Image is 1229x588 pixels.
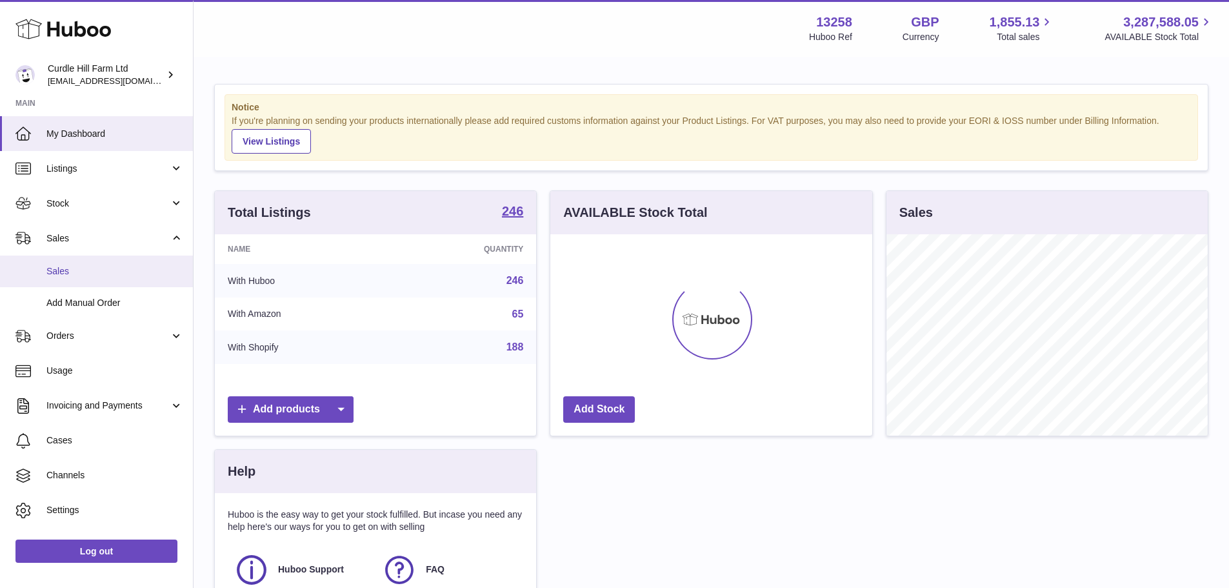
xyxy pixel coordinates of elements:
[990,14,1040,31] span: 1,855.13
[234,553,369,587] a: Huboo Support
[232,101,1191,114] strong: Notice
[903,31,939,43] div: Currency
[15,540,177,563] a: Log out
[46,265,183,278] span: Sales
[391,234,537,264] th: Quantity
[809,31,852,43] div: Huboo Ref
[502,205,523,218] strong: 246
[899,204,933,221] h3: Sales
[46,365,183,377] span: Usage
[232,115,1191,154] div: If you're planning on sending your products internationally please add required customs informati...
[228,204,311,221] h3: Total Listings
[278,563,344,576] span: Huboo Support
[215,234,391,264] th: Name
[512,309,524,319] a: 65
[506,341,524,352] a: 188
[215,330,391,364] td: With Shopify
[990,14,1055,43] a: 1,855.13 Total sales
[46,400,170,412] span: Invoicing and Payments
[1123,14,1199,31] span: 3,287,588.05
[46,163,170,175] span: Listings
[506,275,524,286] a: 246
[1104,14,1214,43] a: 3,287,588.05 AVAILABLE Stock Total
[997,31,1054,43] span: Total sales
[46,434,183,447] span: Cases
[563,204,707,221] h3: AVAILABLE Stock Total
[46,198,170,210] span: Stock
[228,509,523,533] p: Huboo is the easy way to get your stock fulfilled. But incase you need any help here's our ways f...
[502,205,523,220] a: 246
[426,563,445,576] span: FAQ
[46,504,183,516] span: Settings
[816,14,852,31] strong: 13258
[46,232,170,245] span: Sales
[215,298,391,331] td: With Amazon
[228,396,354,423] a: Add products
[48,63,164,87] div: Curdle Hill Farm Ltd
[48,76,190,86] span: [EMAIL_ADDRESS][DOMAIN_NAME]
[232,129,311,154] a: View Listings
[228,463,255,480] h3: Help
[46,128,183,140] span: My Dashboard
[46,469,183,482] span: Channels
[15,65,35,85] img: internalAdmin-13258@internal.huboo.com
[46,330,170,342] span: Orders
[1104,31,1214,43] span: AVAILABLE Stock Total
[382,553,517,587] a: FAQ
[911,14,939,31] strong: GBP
[215,264,391,298] td: With Huboo
[563,396,635,423] a: Add Stock
[46,297,183,309] span: Add Manual Order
